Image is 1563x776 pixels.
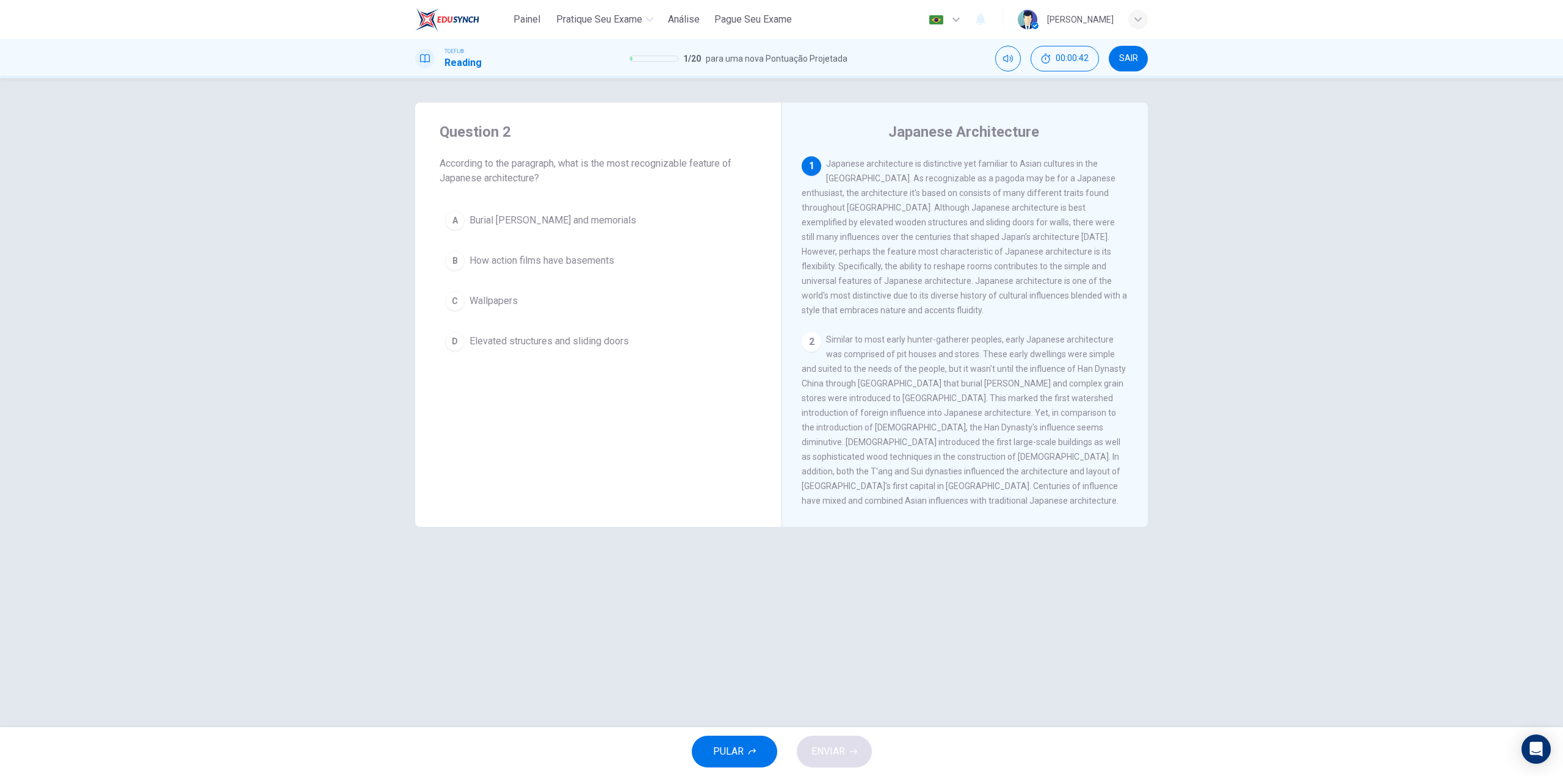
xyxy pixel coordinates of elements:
button: PULAR [692,736,777,767]
div: B [445,251,465,270]
span: para uma nova Pontuação Projetada [706,51,847,66]
span: Similar to most early hunter-gatherer peoples, early Japanese architecture was comprised of pit h... [802,335,1126,535]
h4: Question 2 [440,122,757,142]
span: Pratique seu exame [556,12,642,27]
button: 00:00:42 [1031,46,1099,71]
button: SAIR [1109,46,1148,71]
span: How action films have basements [470,253,614,268]
div: C [445,291,465,311]
button: Pague Seu Exame [709,9,797,31]
div: Silenciar [995,46,1021,71]
span: According to the paragraph, what is the most recognizable feature of Japanese architecture? [440,156,757,186]
span: Elevated structures and sliding doors [470,334,629,349]
button: DElevated structures and sliding doors [440,326,757,357]
div: Esconder [1031,46,1099,71]
div: [PERSON_NAME] [1047,12,1114,27]
h1: Reading [444,56,482,70]
div: 1 [802,156,821,176]
button: BHow action films have basements [440,245,757,276]
span: Japanese architecture is distinctive yet familiar to Asian cultures in the [GEOGRAPHIC_DATA]. As ... [802,159,1127,315]
span: Pague Seu Exame [714,12,792,27]
button: ABurial [PERSON_NAME] and memorials [440,205,757,236]
span: Burial [PERSON_NAME] and memorials [470,213,636,228]
img: Profile picture [1018,10,1037,29]
div: A [445,211,465,230]
span: PULAR [713,743,744,760]
button: Análise [663,9,705,31]
div: D [445,332,465,351]
img: EduSynch logo [415,7,479,32]
span: Wallpapers [470,294,518,308]
span: SAIR [1119,54,1138,63]
span: Análise [668,12,700,27]
button: Pratique seu exame [551,9,658,31]
a: EduSynch logo [415,7,507,32]
div: Open Intercom Messenger [1521,734,1551,764]
span: TOEFL® [444,47,464,56]
h4: Japanese Architecture [888,122,1039,142]
div: 2 [802,332,821,352]
button: CWallpapers [440,286,757,316]
button: Painel [507,9,546,31]
span: 00:00:42 [1056,54,1089,63]
span: Painel [513,12,540,27]
img: pt [929,15,944,24]
span: 1 / 20 [683,51,701,66]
